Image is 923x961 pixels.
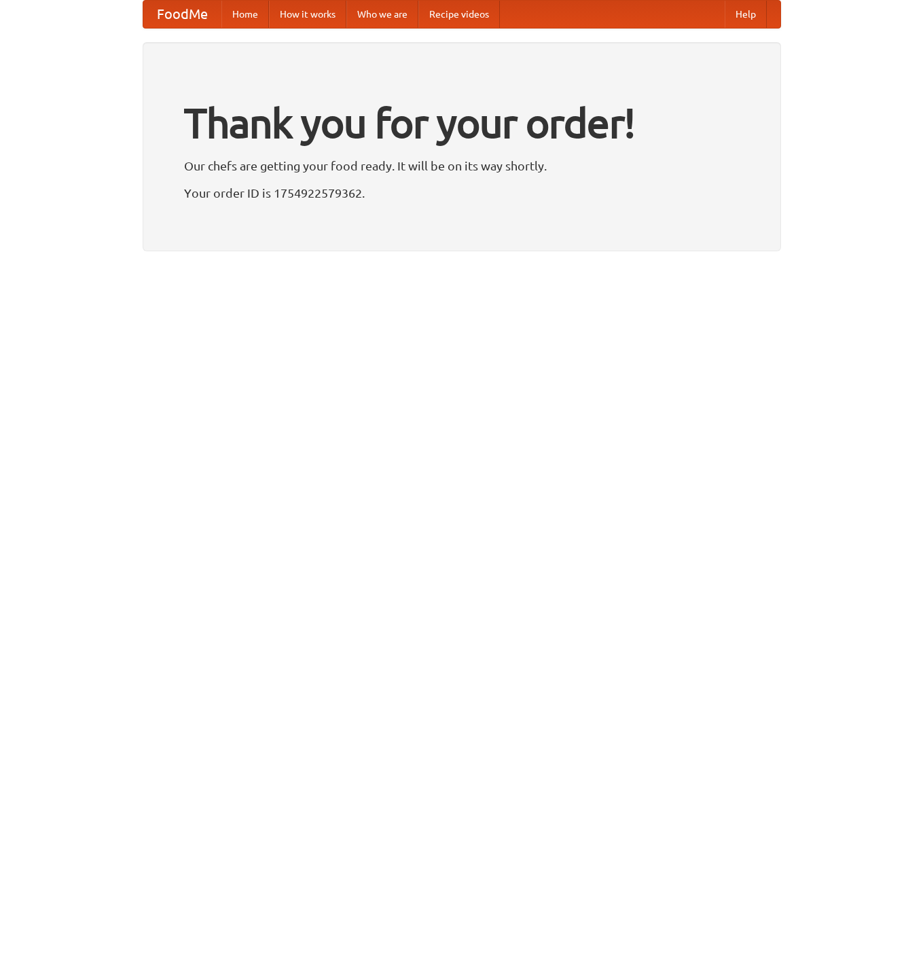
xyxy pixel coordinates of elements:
a: Help [725,1,767,28]
a: How it works [269,1,346,28]
a: Home [221,1,269,28]
h1: Thank you for your order! [184,90,740,156]
p: Our chefs are getting your food ready. It will be on its way shortly. [184,156,740,176]
a: FoodMe [143,1,221,28]
a: Who we are [346,1,418,28]
a: Recipe videos [418,1,500,28]
p: Your order ID is 1754922579362. [184,183,740,203]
